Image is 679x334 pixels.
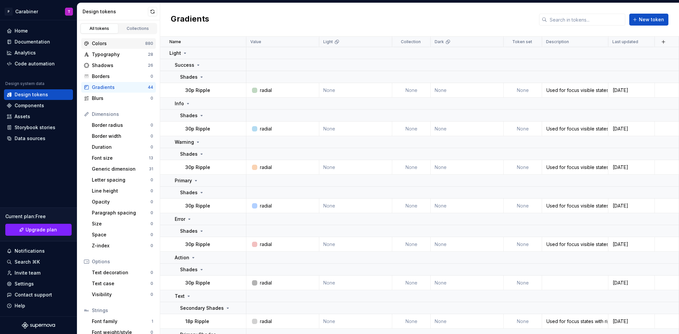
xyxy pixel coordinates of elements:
[169,50,181,56] p: Light
[89,164,156,174] a: Generic dimension31
[171,14,209,26] h2: Gradients
[609,280,654,286] div: [DATE]
[89,267,156,278] a: Text decoration0
[185,125,210,132] p: 30p Ripple
[92,144,151,150] div: Duration
[89,142,156,152] a: Duration0
[512,39,532,44] p: Token set
[175,293,185,299] p: Text
[92,220,151,227] div: Size
[92,188,151,194] div: Line height
[92,73,151,80] div: Borders
[89,316,156,327] a: Font family1
[4,89,73,100] a: Design tokens
[92,318,152,325] div: Font family
[435,39,444,44] p: Dark
[504,83,542,98] td: None
[151,210,153,215] div: 0
[89,218,156,229] a: Size0
[81,60,156,71] a: Shadows26
[151,96,153,101] div: 0
[392,314,431,329] td: None
[15,113,30,120] div: Assets
[148,63,153,68] div: 26
[319,122,392,136] td: None
[151,133,153,139] div: 0
[431,314,504,329] td: None
[92,258,153,265] div: Options
[4,257,73,267] button: Search ⌘K
[151,144,153,150] div: 0
[5,81,44,86] div: Design system data
[92,51,148,58] div: Typography
[547,14,625,26] input: Search in tokens...
[504,122,542,136] td: None
[15,281,34,287] div: Settings
[323,39,333,44] p: Light
[148,85,153,90] div: 44
[4,100,73,111] a: Components
[81,71,156,82] a: Borders0
[15,292,52,298] div: Contact support
[180,305,224,311] p: Secondary Shades
[92,95,151,102] div: Blurs
[185,164,210,171] p: 30p Ripple
[609,164,654,171] div: [DATE]
[89,131,156,141] a: Border width0
[89,289,156,300] a: Visibility0
[15,259,40,265] div: Search ⌘K
[151,199,153,205] div: 0
[4,47,73,58] a: Analytics
[5,224,72,236] a: Upgrade plan
[431,199,504,213] td: None
[5,8,13,16] div: P
[1,4,76,19] button: PCarabinerT
[175,100,184,107] p: Info
[151,292,153,297] div: 0
[15,124,55,131] div: Storybook stories
[92,209,151,216] div: Paragraph spacing
[175,62,194,68] p: Success
[175,177,192,184] p: Primary
[609,203,654,209] div: [DATE]
[431,122,504,136] td: None
[89,153,156,163] a: Font size13
[92,122,151,128] div: Border radius
[4,111,73,122] a: Assets
[81,93,156,104] a: Blurs0
[639,16,664,23] span: New token
[504,276,542,290] td: None
[15,91,48,98] div: Design tokens
[89,175,156,185] a: Letter spacing0
[180,151,198,157] p: Shades
[83,26,116,31] div: All tokens
[152,319,153,324] div: 1
[260,318,272,325] div: radial
[504,314,542,329] td: None
[180,112,198,119] p: Shades
[89,197,156,207] a: Opacity0
[15,102,44,109] div: Components
[392,276,431,290] td: None
[504,199,542,213] td: None
[68,9,70,14] div: T
[260,87,272,94] div: radial
[15,39,50,45] div: Documentation
[546,39,569,44] p: Description
[392,83,431,98] td: None
[260,125,272,132] div: radial
[431,83,504,98] td: None
[92,84,148,91] div: Gradients
[81,49,156,60] a: Typography28
[92,166,149,172] div: Generic dimension
[83,8,148,15] div: Design tokens
[175,254,189,261] p: Action
[629,14,668,26] button: New token
[92,231,151,238] div: Space
[121,26,154,31] div: Collections
[260,203,272,209] div: radial
[609,87,654,94] div: [DATE]
[542,164,608,171] div: Used for focus visible states with ripple enabled. The token represents 30% of the Warning/Main t...
[542,87,608,94] div: Used for focus visible states with ripple enabled. The token represents 30% of the Success/Main t...
[5,213,72,220] div: Current plan : Free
